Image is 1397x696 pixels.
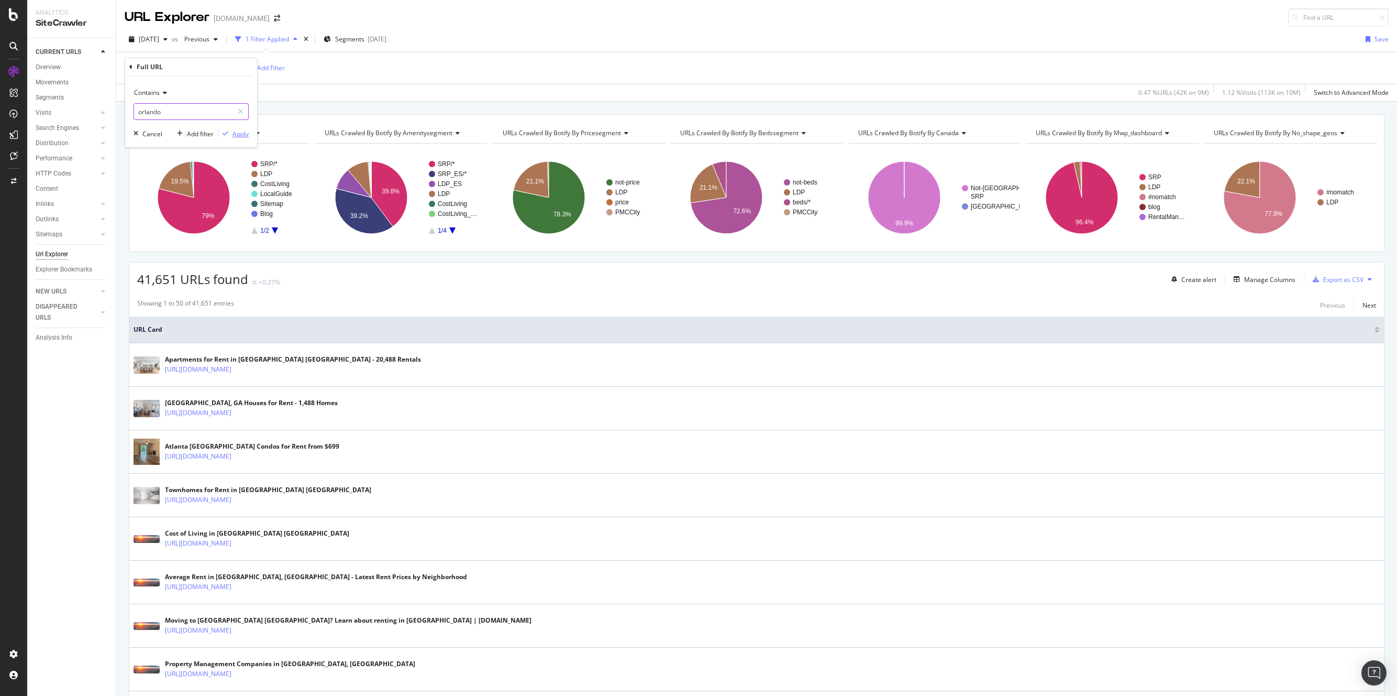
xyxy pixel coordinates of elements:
[36,183,108,194] a: Content
[180,31,222,48] button: Previous
[165,442,339,451] div: Atlanta [GEOGRAPHIC_DATA] Condos for Rent from $699
[165,355,421,364] div: Apartments for Rent in [GEOGRAPHIC_DATA] [GEOGRAPHIC_DATA] - 20,488 Rentals
[493,152,664,243] div: A chart.
[36,229,98,240] a: Sitemaps
[1214,128,1337,137] span: URLs Crawled By Botify By no_shape_geos
[1309,271,1363,288] button: Export as CSV
[36,47,81,58] div: CURRENT URLS
[319,31,391,48] button: Segments[DATE]
[36,107,98,118] a: Visits
[325,128,452,137] span: URLs Crawled By Botify By amenitysegment
[1148,193,1176,201] text: #nomatch
[438,170,467,178] text: SRP_ES/*
[36,301,98,323] a: DISAPPEARED URLS
[36,138,98,149] a: Distribution
[125,31,172,48] button: [DATE]
[1148,183,1160,191] text: LDP
[139,35,159,43] span: 2025 Aug. 22nd
[134,356,160,374] img: main image
[36,249,68,260] div: Url Explorer
[1026,152,1197,243] svg: A chart.
[615,209,640,216] text: PMCCity
[1326,189,1354,196] text: #nomatch
[793,189,805,196] text: LDP
[36,229,62,240] div: Sitemaps
[1036,128,1162,137] span: URLs Crawled By Botify By mwp_dashboard
[36,62,108,73] a: Overview
[36,17,107,29] div: SiteCrawler
[1323,275,1363,284] div: Export as CSV
[438,180,462,188] text: LDP_ES
[895,220,913,227] text: 99.9%
[231,31,302,48] button: 1 Filter Applied
[678,125,833,142] h4: URLs Crawled By Botify By bedssegment
[165,669,231,679] a: [URL][DOMAIN_NAME]
[368,35,386,43] div: [DATE]
[438,160,455,168] text: SRP/*
[503,128,621,137] span: URLs Crawled By Botify By pricesegment
[171,178,189,185] text: 19.5%
[1265,210,1282,217] text: 77.9%
[36,214,98,225] a: Outlinks
[36,332,108,343] a: Analysis Info
[260,180,290,188] text: CostLiving
[1361,31,1389,48] button: Save
[1181,275,1216,284] div: Create alert
[1204,152,1375,243] svg: A chart.
[243,62,285,74] button: Add Filter
[134,622,160,630] img: main image
[134,487,160,504] img: main image
[36,77,69,88] div: Movements
[36,107,51,118] div: Visits
[793,179,817,186] text: not-beds
[438,190,450,198] text: LDP
[971,193,984,200] text: SRP
[438,200,467,208] text: CostLiving
[323,125,478,142] h4: URLs Crawled By Botify By amenitysegment
[260,170,272,178] text: LDP
[36,264,92,275] div: Explorer Bookmarks
[36,199,54,210] div: Inlinks
[260,200,283,208] text: Sitemap
[1362,299,1376,311] button: Next
[165,582,231,592] a: [URL][DOMAIN_NAME]
[134,400,160,417] img: main image
[36,153,98,164] a: Performance
[1034,125,1189,142] h4: URLs Crawled By Botify By mwp_dashboard
[137,299,234,311] div: Showing 1 to 50 of 41,651 entries
[134,535,160,543] img: main image
[260,227,269,234] text: 1/2
[260,210,273,217] text: Blog
[670,152,841,243] svg: A chart.
[36,8,107,17] div: Analytics
[259,278,280,287] div: +0.27%
[501,125,656,142] h4: URLs Crawled By Botify By pricesegment
[134,666,160,673] img: main image
[36,92,64,103] div: Segments
[137,152,309,243] div: A chart.
[165,364,231,375] a: [URL][DOMAIN_NAME]
[1326,199,1338,206] text: LDP
[848,152,1019,243] svg: A chart.
[36,199,98,210] a: Inlinks
[214,13,270,24] div: [DOMAIN_NAME]
[142,129,162,138] div: Cancel
[615,189,627,196] text: LDP
[615,179,640,186] text: not-price
[36,168,71,179] div: HTTP Codes
[1374,35,1389,43] div: Save
[36,214,59,225] div: Outlinks
[274,15,280,22] div: arrow-right-arrow-left
[36,183,58,194] div: Content
[36,47,98,58] a: CURRENT URLS
[526,178,544,185] text: 21.1%
[315,152,487,243] svg: A chart.
[553,211,571,218] text: 78.3%
[36,62,61,73] div: Overview
[36,286,66,297] div: NEW URLS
